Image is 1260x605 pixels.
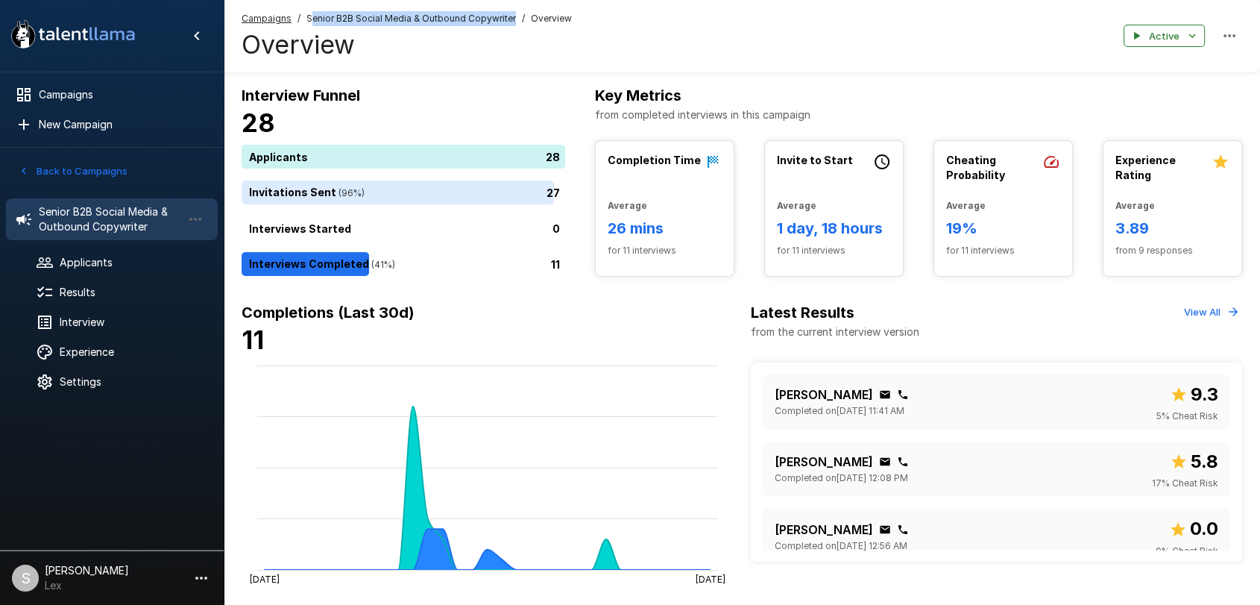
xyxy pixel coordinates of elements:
[946,216,1060,240] h6: 19%
[608,243,722,258] span: for 11 interviews
[775,539,907,554] span: Completed on [DATE] 12:56 AM
[1191,451,1218,472] b: 5.8
[242,304,415,322] b: Completions (Last 30d)
[242,13,292,24] u: Campaigns
[777,216,891,240] h6: 1 day, 18 hours
[1191,383,1218,405] b: 9.3
[775,521,873,539] p: [PERSON_NAME]
[595,107,1242,122] p: from completed interviews in this campaign
[608,200,647,211] b: Average
[775,404,904,419] span: Completed on [DATE] 11:41 AM
[1170,448,1218,476] span: Overall score out of 10
[1190,518,1218,539] b: 0.0
[1180,301,1242,324] button: View All
[777,200,816,211] b: Average
[879,456,891,468] div: Click to copy
[608,154,701,166] b: Completion Time
[1115,154,1176,181] b: Experience Rating
[1156,409,1218,424] span: 5 % Cheat Risk
[242,87,360,104] b: Interview Funnel
[297,11,300,26] span: /
[775,471,908,486] span: Completed on [DATE] 12:08 PM
[946,243,1060,258] span: for 11 interviews
[551,257,560,272] p: 11
[1156,544,1218,559] span: 0 % Cheat Risk
[751,304,854,322] b: Latest Results
[608,216,722,240] h6: 26 mins
[777,154,853,166] b: Invite to Start
[775,386,873,404] p: [PERSON_NAME]
[946,154,1005,181] b: Cheating Probability
[696,573,725,584] tspan: [DATE]
[879,389,891,401] div: Click to copy
[522,11,525,26] span: /
[552,221,560,236] p: 0
[546,149,560,165] p: 28
[777,243,891,258] span: for 11 interviews
[531,11,572,26] span: Overview
[897,524,909,536] div: Click to copy
[1152,476,1218,491] span: 17 % Cheat Risk
[546,185,560,201] p: 27
[1115,216,1229,240] h6: 3.89
[946,200,986,211] b: Average
[897,456,909,468] div: Click to copy
[775,453,873,471] p: [PERSON_NAME]
[1115,243,1229,258] span: from 9 responses
[879,524,891,536] div: Click to copy
[242,107,275,138] b: 28
[1170,380,1218,409] span: Overall score out of 10
[595,87,681,104] b: Key Metrics
[1169,515,1218,543] span: Overall score out of 10
[306,11,516,26] span: Senior B2B Social Media & Outbound Copywriter
[1115,200,1155,211] b: Average
[249,573,279,584] tspan: [DATE]
[1124,25,1205,48] button: Active
[897,389,909,401] div: Click to copy
[242,29,572,60] h4: Overview
[751,325,919,339] p: from the current interview version
[242,325,264,355] b: 11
